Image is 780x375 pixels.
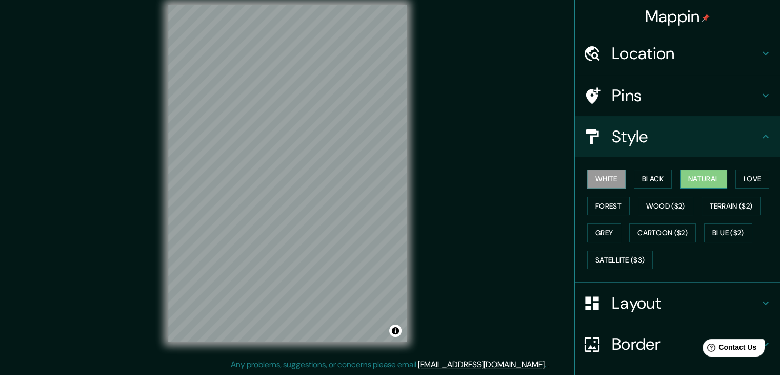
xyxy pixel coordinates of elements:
[629,223,696,242] button: Cartoon ($2)
[546,359,548,371] div: .
[612,126,759,147] h4: Style
[680,170,727,189] button: Natural
[231,359,546,371] p: Any problems, suggestions, or concerns please email .
[418,359,545,370] a: [EMAIL_ADDRESS][DOMAIN_NAME]
[735,170,769,189] button: Love
[575,324,780,365] div: Border
[587,251,653,270] button: Satellite ($3)
[575,116,780,157] div: Style
[702,14,710,22] img: pin-icon.png
[575,283,780,324] div: Layout
[575,33,780,74] div: Location
[168,5,407,342] canvas: Map
[612,85,759,106] h4: Pins
[587,223,621,242] button: Grey
[389,325,402,337] button: Toggle attribution
[638,197,693,216] button: Wood ($2)
[645,6,710,27] h4: Mappin
[612,334,759,354] h4: Border
[548,359,550,371] div: .
[612,293,759,313] h4: Layout
[702,197,761,216] button: Terrain ($2)
[587,197,630,216] button: Forest
[612,43,759,64] h4: Location
[689,335,769,364] iframe: Help widget launcher
[704,223,752,242] button: Blue ($2)
[587,170,626,189] button: White
[575,75,780,116] div: Pins
[634,170,672,189] button: Black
